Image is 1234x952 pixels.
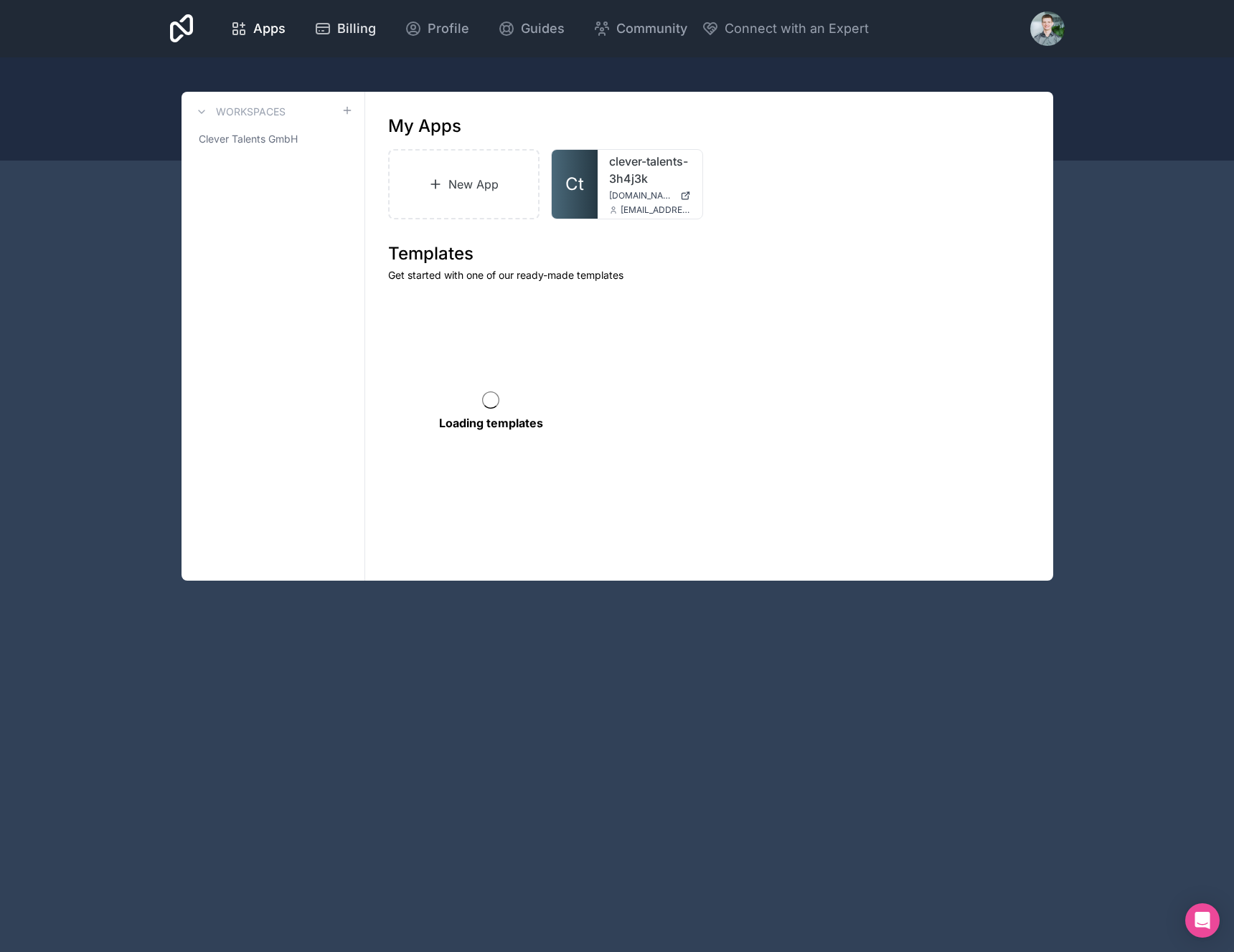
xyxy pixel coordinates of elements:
a: Clever Talents GmbH [193,126,353,152]
span: [DOMAIN_NAME] [609,190,674,201]
span: Community [616,19,687,39]
p: Loading templates [439,414,543,432]
span: Guides [521,19,565,39]
a: Workspaces [193,103,286,120]
div: Open Intercom Messenger [1185,903,1220,938]
a: Ct [552,150,598,219]
button: Connect with an Expert [702,19,869,39]
span: [EMAIL_ADDRESS][DOMAIN_NAME] [621,204,691,216]
h1: My Apps [388,115,461,138]
span: Clever Talents GmbH [199,132,298,146]
span: Billing [337,19,376,39]
h3: Workspaces [216,105,286,119]
p: Get started with one of our ready-made templates [388,268,1030,282]
span: Ct [565,173,584,196]
span: Connect with an Expert [725,19,869,39]
a: Profile [393,13,481,44]
a: Apps [219,13,297,44]
span: Profile [428,19,469,39]
span: Apps [253,19,286,39]
a: [DOMAIN_NAME] [609,190,691,201]
a: Billing [303,13,387,44]
a: Guides [486,13,576,44]
a: clever-talents-3h4j3k [609,153,691,187]
a: New App [388,149,540,219]
a: Community [582,13,699,44]
h1: Templates [388,242,1030,265]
